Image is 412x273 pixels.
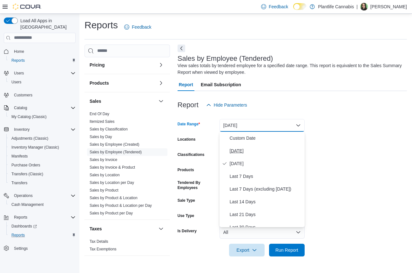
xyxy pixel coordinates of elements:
[90,180,134,185] a: Sales by Location per Day
[9,57,76,64] span: Reports
[370,3,407,10] p: [PERSON_NAME]
[11,69,76,77] span: Users
[178,101,199,109] h3: Report
[9,170,46,178] a: Transfers (Classic)
[9,170,76,178] span: Transfers (Classic)
[259,0,291,13] a: Feedback
[157,79,165,87] button: Products
[90,195,138,200] span: Sales by Product & Location
[90,203,152,208] a: Sales by Product & Location per Day
[14,215,27,220] span: Reports
[9,222,39,230] a: Dashboards
[90,173,120,177] a: Sales by Location
[11,47,76,55] span: Home
[90,135,112,139] a: Sales by Day
[11,192,76,199] span: Operations
[9,135,51,142] a: Adjustments (Classic)
[11,192,35,199] button: Operations
[230,223,302,231] span: Last 30 Days
[178,45,185,52] button: Next
[214,102,247,108] span: Hide Parameters
[275,247,298,253] span: Run Report
[90,119,115,124] span: Itemized Sales
[6,134,78,143] button: Adjustments (Classic)
[11,154,28,159] span: Manifests
[14,93,32,98] span: Customers
[9,201,46,208] a: Cash Management
[90,165,135,170] a: Sales by Invoice & Product
[90,98,156,104] button: Sales
[9,231,76,239] span: Reports
[14,193,33,198] span: Operations
[90,98,101,104] h3: Sales
[90,239,108,244] a: Tax Details
[1,103,78,112] button: Catalog
[9,78,24,86] a: Users
[90,80,156,86] button: Products
[90,80,109,86] h3: Products
[90,196,138,200] a: Sales by Product & Location
[11,213,76,221] span: Reports
[90,150,142,154] a: Sales by Employee (Tendered)
[11,104,76,112] span: Catalog
[178,62,404,76] div: View sales totals by tendered employee for a specified date range. This report is equivalent to t...
[11,145,59,150] span: Inventory Manager (Classic)
[84,19,118,31] h1: Reports
[356,3,358,10] p: |
[11,48,27,55] a: Home
[9,161,43,169] a: Purchase Orders
[9,78,76,86] span: Users
[90,211,133,215] a: Sales by Product per Day
[178,167,194,172] label: Products
[233,244,261,256] span: Export
[178,152,205,157] label: Classifications
[360,3,368,10] div: Jade Staines
[318,3,354,10] p: Plantlife Cannabis
[1,243,78,253] button: Settings
[6,161,78,170] button: Purchase Orders
[90,142,139,147] a: Sales by Employee (Created)
[90,62,105,68] h3: Pricing
[6,231,78,240] button: Reports
[230,160,302,167] span: [DATE]
[90,211,133,216] span: Sales by Product per Day
[84,238,170,255] div: Taxes
[90,226,156,232] button: Taxes
[13,3,41,10] img: Cova
[6,178,78,187] button: Transfers
[6,170,78,178] button: Transfers (Classic)
[220,119,305,132] button: [DATE]
[178,213,194,218] label: Use Type
[9,161,76,169] span: Purchase Orders
[11,202,44,207] span: Cash Management
[90,134,112,139] span: Sales by Day
[9,231,27,239] a: Reports
[90,127,128,131] a: Sales by Classification
[230,211,302,218] span: Last 21 Days
[9,179,76,187] span: Transfers
[1,47,78,56] button: Home
[11,126,32,133] button: Inventory
[230,198,302,206] span: Last 14 Days
[6,56,78,65] button: Reports
[11,244,76,252] span: Settings
[9,179,30,187] a: Transfers
[1,125,78,134] button: Inventory
[9,152,30,160] a: Manifests
[220,132,305,227] div: Select listbox
[11,233,25,238] span: Reports
[11,171,43,177] span: Transfers (Classic)
[178,228,197,234] label: Is Delivery
[157,97,165,105] button: Sales
[11,114,47,119] span: My Catalog (Classic)
[4,44,76,269] nav: Complex example
[11,245,30,252] a: Settings
[178,180,217,190] label: Tendered By Employees
[6,143,78,152] button: Inventory Manager (Classic)
[230,134,302,142] span: Custom Date
[11,69,26,77] button: Users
